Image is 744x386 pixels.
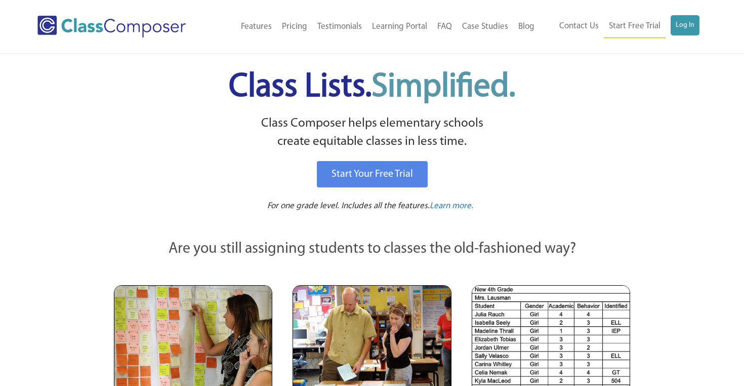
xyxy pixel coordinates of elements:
[37,16,186,37] img: Class Composer
[430,200,473,213] a: Learn more.
[212,16,540,38] nav: Header Menu
[332,169,413,179] span: Start Your Free Trial
[432,16,457,38] a: FAQ
[277,16,312,38] a: Pricing
[112,114,632,151] p: Class Composer helps elementary schools create equitable classes in less time.
[430,202,473,210] span: Learn more.
[229,71,515,104] span: Class Lists.
[604,15,666,38] a: Start Free Trial
[317,161,428,187] a: Start Your Free Trial
[457,16,513,38] a: Case Studies
[236,16,277,38] a: Features
[671,15,699,35] a: Log In
[371,71,515,104] span: Simplified.
[540,15,699,38] nav: Header Menu
[554,15,604,37] a: Contact Us
[367,16,432,38] a: Learning Portal
[267,202,430,210] span: For one grade level. Includes all the features.
[114,238,630,260] p: Are you still assigning students to classes the old-fashioned way?
[312,16,367,38] a: Testimonials
[513,16,540,38] a: Blog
